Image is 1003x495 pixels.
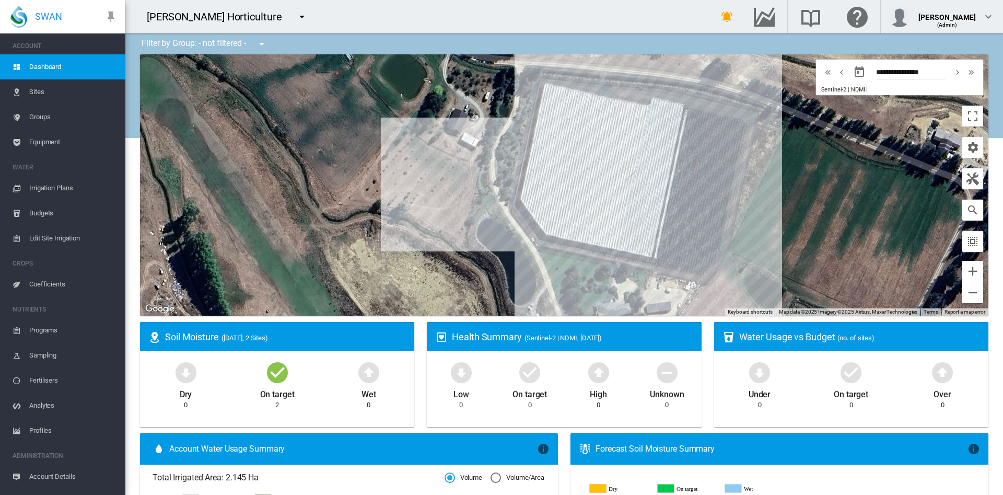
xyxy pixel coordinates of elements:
[13,38,117,54] span: ACCOUNT
[655,360,680,385] md-icon: icon-minus-circle
[579,443,591,455] md-icon: icon-thermometer-lines
[491,473,544,483] md-radio-button: Volume/Area
[13,301,117,318] span: NUTRIENTS
[453,385,469,400] div: Low
[834,385,868,400] div: On target
[10,6,27,28] img: SWAN-Landscape-Logo-Colour-drop.png
[964,66,978,78] button: icon-chevron-double-right
[165,330,406,343] div: Soil Moisture
[722,331,735,343] md-icon: icon-cup-water
[143,302,177,316] a: Open this area in Google Maps (opens a new window)
[29,176,117,201] span: Irrigation Plans
[29,54,117,79] span: Dashboard
[966,141,979,154] md-icon: icon-cog
[918,8,976,18] div: [PERSON_NAME]
[356,360,381,385] md-icon: icon-arrow-up-bold-circle
[962,137,983,158] button: icon-cog
[597,400,600,410] div: 0
[265,360,290,385] md-icon: icon-checkbox-marked-circle
[148,331,161,343] md-icon: icon-map-marker-radius
[650,385,684,400] div: Unknown
[435,331,448,343] md-icon: icon-heart-box-outline
[966,204,979,216] md-icon: icon-magnify
[962,282,983,303] button: Zoom out
[965,66,977,78] md-icon: icon-chevron-double-right
[445,473,482,483] md-radio-button: Volume
[889,6,910,27] img: profile.jpg
[838,360,864,385] md-icon: icon-checkbox-marked-circle
[512,385,547,400] div: On target
[586,360,611,385] md-icon: icon-arrow-up-bold-circle
[29,393,117,418] span: Analytes
[29,79,117,105] span: Sites
[849,62,870,83] button: md-calendar
[134,33,275,54] div: Filter by Group: - not filtered -
[13,255,117,272] span: CROPS
[962,106,983,126] button: Toggle fullscreen view
[147,9,291,24] div: [PERSON_NAME] Horticulture
[962,200,983,221] button: icon-magnify
[924,309,938,315] a: Terms
[728,308,773,316] button: Keyboard shortcuts
[260,385,295,400] div: On target
[758,400,762,410] div: 0
[821,86,865,93] span: Sentinel-2 | NDMI
[962,231,983,252] button: icon-select-all
[29,226,117,251] span: Edit Site Irrigation
[528,400,532,410] div: 0
[665,400,669,410] div: 0
[29,418,117,443] span: Profiles
[29,318,117,343] span: Programs
[169,443,537,455] span: Account Water Usage Summary
[821,66,835,78] button: icon-chevron-double-left
[104,10,117,23] md-icon: icon-pin
[982,10,995,23] md-icon: icon-chevron-down
[291,6,312,27] button: icon-menu-down
[296,10,308,23] md-icon: icon-menu-down
[749,385,771,400] div: Under
[537,443,550,455] md-icon: icon-information
[459,400,463,410] div: 0
[29,201,117,226] span: Budgets
[962,261,983,282] button: Zoom in
[29,105,117,130] span: Groups
[13,159,117,176] span: WATER
[275,400,279,410] div: 2
[966,235,979,248] md-icon: icon-select-all
[35,10,62,23] span: SWAN
[739,330,980,343] div: Water Usage vs Budget
[596,443,967,455] div: Forecast Soil Moisture Summary
[173,360,199,385] md-icon: icon-arrow-down-bold-circle
[590,484,649,493] g: Dry
[951,66,964,78] button: icon-chevron-right
[835,66,848,78] button: icon-chevron-left
[779,309,918,315] span: Map data ©2025 Imagery ©2025 Airbus, Maxar Technologies
[184,400,188,410] div: 0
[153,443,165,455] md-icon: icon-water
[836,66,847,78] md-icon: icon-chevron-left
[822,66,834,78] md-icon: icon-chevron-double-left
[937,22,958,28] span: (Admin)
[524,334,602,342] span: (Sentinel-2 | NDMI, [DATE])
[29,130,117,155] span: Equipment
[798,10,823,23] md-icon: Search the knowledge base
[29,343,117,368] span: Sampling
[837,334,874,342] span: (no. of sites)
[29,368,117,393] span: Fertilisers
[361,385,376,400] div: Wet
[725,484,785,493] g: Wet
[29,464,117,489] span: Account Details
[944,309,985,315] a: Report a map error
[941,400,944,410] div: 0
[967,443,980,455] md-icon: icon-information
[13,447,117,464] span: ADMINISTRATION
[517,360,542,385] md-icon: icon-checkbox-marked-circle
[747,360,772,385] md-icon: icon-arrow-down-bold-circle
[255,38,268,50] md-icon: icon-menu-down
[29,272,117,297] span: Coefficients
[221,334,268,342] span: ([DATE], 2 Sites)
[849,400,853,410] div: 0
[934,385,951,400] div: Over
[449,360,474,385] md-icon: icon-arrow-down-bold-circle
[251,33,272,54] button: icon-menu-down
